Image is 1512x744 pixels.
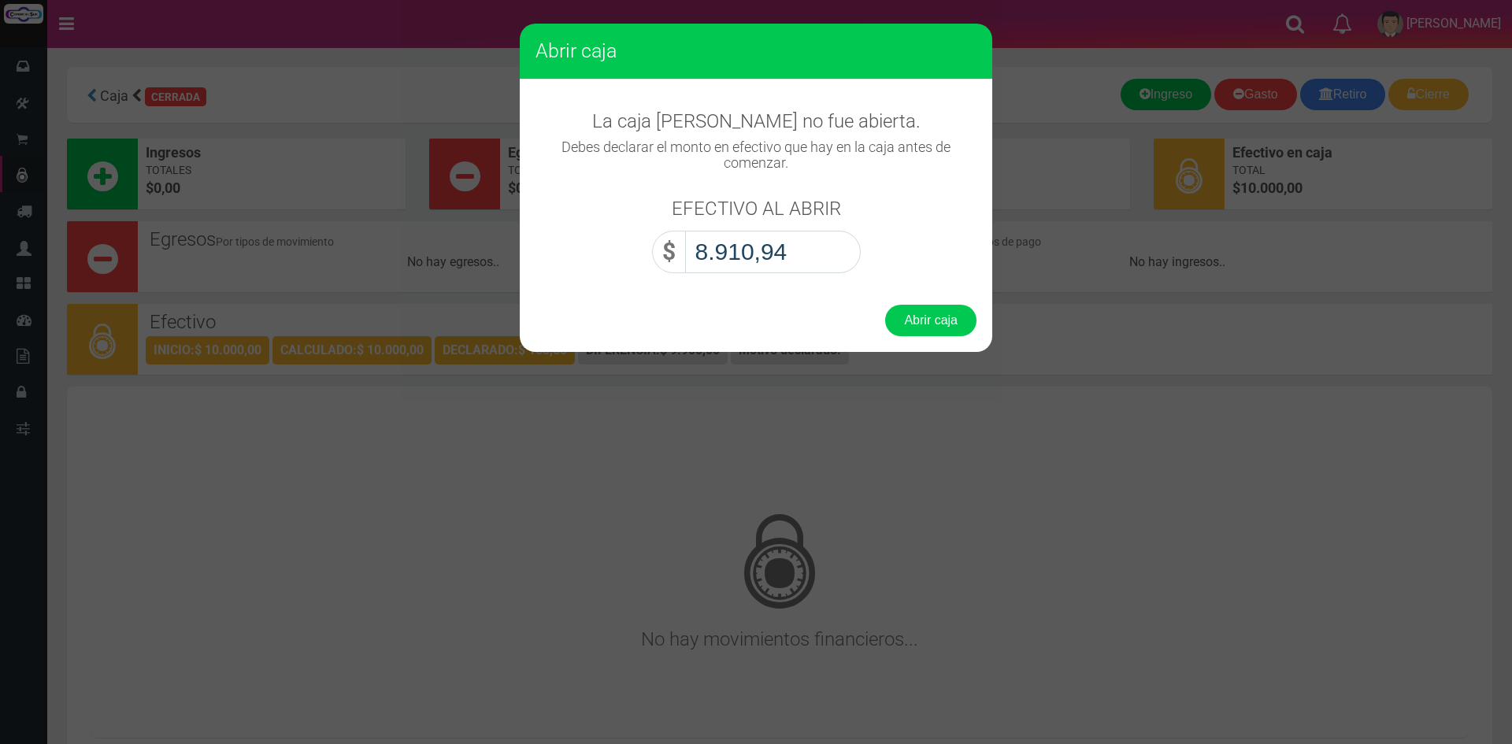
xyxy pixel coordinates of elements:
[535,111,976,131] h3: La caja [PERSON_NAME] no fue abierta.
[672,198,841,219] h3: EFECTIVO AL ABRIR
[535,139,976,171] h4: Debes declarar el monto en efectivo que hay en la caja antes de comenzar.
[535,39,976,63] h3: Abrir caja
[662,238,676,265] strong: $
[885,305,976,336] button: Abrir caja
